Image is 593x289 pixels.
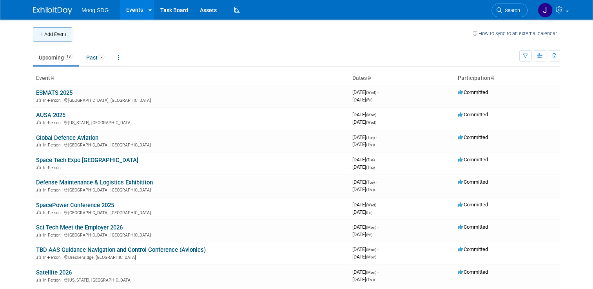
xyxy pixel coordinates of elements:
[36,141,346,148] div: [GEOGRAPHIC_DATA], [GEOGRAPHIC_DATA]
[352,134,377,140] span: [DATE]
[36,278,41,282] img: In-Person Event
[43,233,63,238] span: In-Person
[36,134,98,141] a: Global Defence Aviation
[36,186,346,193] div: [GEOGRAPHIC_DATA], [GEOGRAPHIC_DATA]
[352,164,375,170] span: [DATE]
[377,112,379,117] span: -
[366,165,375,170] span: (Thu)
[352,157,377,163] span: [DATE]
[352,209,372,215] span: [DATE]
[352,179,377,185] span: [DATE]
[377,246,379,252] span: -
[36,89,73,96] a: ESMATS 2025
[352,254,376,260] span: [DATE]
[50,75,54,81] a: Sort by Event Name
[352,246,379,252] span: [DATE]
[377,202,379,208] span: -
[36,179,153,186] a: Defense Maintenance & Logistics Exhibititon
[490,75,494,81] a: Sort by Participation Type
[352,186,375,192] span: [DATE]
[366,233,372,237] span: (Fri)
[352,141,375,147] span: [DATE]
[458,246,488,252] span: Committed
[43,188,63,193] span: In-Person
[366,278,375,282] span: (Thu)
[352,202,379,208] span: [DATE]
[366,98,372,102] span: (Fri)
[376,134,377,140] span: -
[36,210,41,214] img: In-Person Event
[352,97,372,103] span: [DATE]
[43,255,63,260] span: In-Person
[36,231,346,238] div: [GEOGRAPHIC_DATA], [GEOGRAPHIC_DATA]
[458,157,488,163] span: Committed
[33,72,349,85] th: Event
[458,202,488,208] span: Committed
[366,120,376,125] span: (Wed)
[376,157,377,163] span: -
[43,165,63,170] span: In-Person
[36,119,346,125] div: [US_STATE], [GEOGRAPHIC_DATA]
[366,188,375,192] span: (Thu)
[43,98,63,103] span: In-Person
[36,157,138,164] a: Space Tech Expo [GEOGRAPHIC_DATA]
[36,202,114,209] a: SpacePower Conference 2025
[80,50,111,65] a: Past5
[36,143,41,146] img: In-Person Event
[36,276,346,283] div: [US_STATE], [GEOGRAPHIC_DATA]
[36,255,41,259] img: In-Person Event
[502,7,520,13] span: Search
[377,224,379,230] span: -
[98,54,105,60] span: 5
[458,269,488,275] span: Committed
[43,120,63,125] span: In-Person
[366,247,376,252] span: (Mon)
[366,135,375,140] span: (Tue)
[43,210,63,215] span: In-Person
[36,209,346,215] div: [GEOGRAPHIC_DATA], [GEOGRAPHIC_DATA]
[366,255,376,259] span: (Mon)
[366,180,375,184] span: (Tue)
[366,158,375,162] span: (Tue)
[367,75,371,81] a: Sort by Start Date
[36,97,346,103] div: [GEOGRAPHIC_DATA], [GEOGRAPHIC_DATA]
[33,7,72,14] img: ExhibitDay
[458,134,488,140] span: Committed
[36,254,346,260] div: Breckenridge, [GEOGRAPHIC_DATA]
[366,203,376,207] span: (Wed)
[352,269,379,275] span: [DATE]
[366,90,376,95] span: (Wed)
[458,89,488,95] span: Committed
[36,224,123,231] a: Sci Tech Meet the Employer 2026
[349,72,455,85] th: Dates
[376,179,377,185] span: -
[491,4,528,17] a: Search
[366,270,376,275] span: (Mon)
[36,188,41,191] img: In-Person Event
[377,269,379,275] span: -
[36,98,41,102] img: In-Person Event
[43,143,63,148] span: In-Person
[352,224,379,230] span: [DATE]
[538,3,553,18] img: Jaclyn Roberts
[36,112,65,119] a: AUSA 2025
[352,276,375,282] span: [DATE]
[64,54,73,60] span: 18
[36,246,206,253] a: TBD AAS Guidance Navigation and Control Conference (Avionics)
[458,112,488,117] span: Committed
[455,72,560,85] th: Participation
[458,224,488,230] span: Committed
[366,143,375,147] span: (Thu)
[352,119,376,125] span: [DATE]
[352,112,379,117] span: [DATE]
[352,89,379,95] span: [DATE]
[458,179,488,185] span: Committed
[43,278,63,283] span: In-Person
[36,120,41,124] img: In-Person Event
[352,231,372,237] span: [DATE]
[33,50,79,65] a: Upcoming18
[366,113,376,117] span: (Mon)
[36,269,72,276] a: Satellite 2026
[377,89,379,95] span: -
[82,7,109,13] span: Moog SDG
